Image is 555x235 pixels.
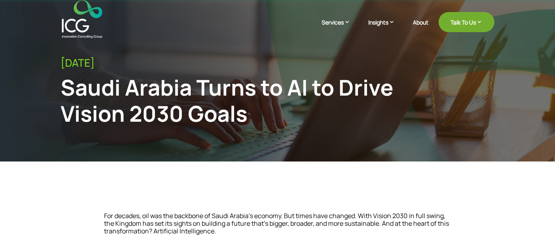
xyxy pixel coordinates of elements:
iframe: Chat Widget [515,196,555,235]
div: Saudi Arabia Turns to AI to Drive Vision 2030 Goals [61,74,395,127]
a: Talk To Us [439,12,494,32]
div: [DATE] [61,57,494,69]
a: About [413,19,428,38]
a: Services [322,18,358,38]
a: Insights [368,18,403,38]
